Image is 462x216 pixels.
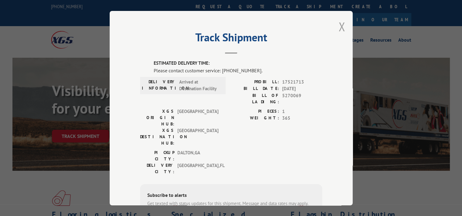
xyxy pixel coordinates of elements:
label: PIECES: [231,108,279,115]
label: ESTIMATED DELIVERY TIME: [154,60,322,67]
label: BILL OF LADING: [231,92,279,105]
span: 17521713 [282,78,322,85]
span: [DATE] [282,85,322,92]
label: PROBILL: [231,78,279,85]
span: Arrived at Destination Facility [179,78,220,92]
span: 1 [282,108,322,115]
h2: Track Shipment [140,33,322,45]
label: PICKUP CITY: [140,149,174,162]
span: 365 [282,115,322,122]
span: [GEOGRAPHIC_DATA] [177,127,218,146]
label: XGS DESTINATION HUB: [140,127,174,146]
label: DELIVERY CITY: [140,162,174,175]
span: 5270069 [282,92,322,105]
span: [GEOGRAPHIC_DATA] [177,108,218,127]
span: DALTON , GA [177,149,218,162]
div: Please contact customer service: [PHONE_NUMBER]. [154,67,322,74]
label: WEIGHT: [231,115,279,122]
div: Get texted with status updates for this shipment. Message and data rates may apply. Message frequ... [147,200,315,214]
span: [GEOGRAPHIC_DATA] , FL [177,162,218,175]
div: Subscribe to alerts [147,191,315,200]
label: DELIVERY INFORMATION: [142,78,176,92]
label: BILL DATE: [231,85,279,92]
label: XGS ORIGIN HUB: [140,108,174,127]
button: Close modal [338,19,345,35]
